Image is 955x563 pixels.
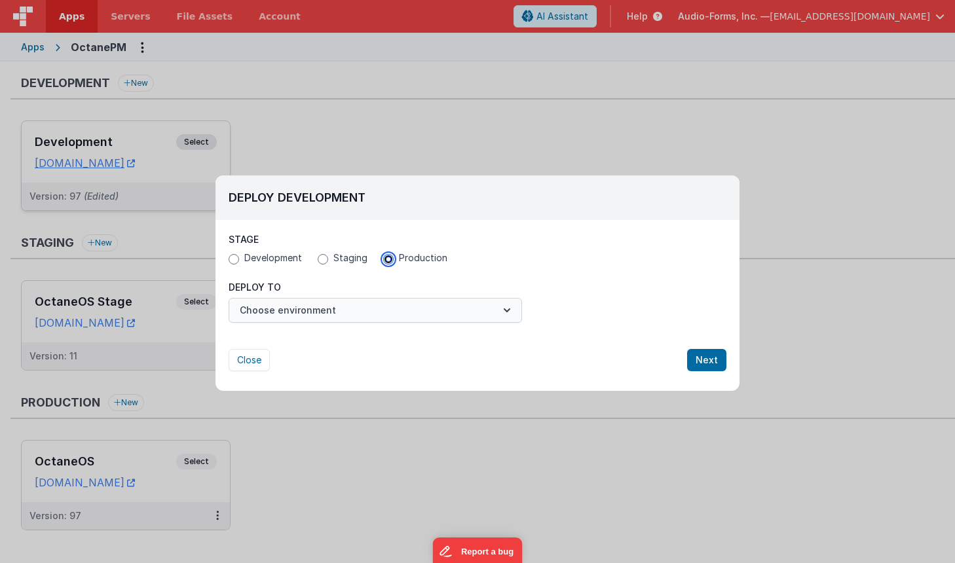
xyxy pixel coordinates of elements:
span: Staging [333,251,367,264]
input: Staging [318,254,328,264]
button: Close [229,349,270,371]
button: Next [687,349,726,371]
span: Stage [229,234,259,245]
span: Development [244,251,302,264]
p: Deploy To [229,281,522,294]
input: Production [383,254,394,264]
button: Choose environment [229,298,522,323]
h2: Deploy Development [229,189,726,207]
span: Production [399,251,447,264]
input: Development [229,254,239,264]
